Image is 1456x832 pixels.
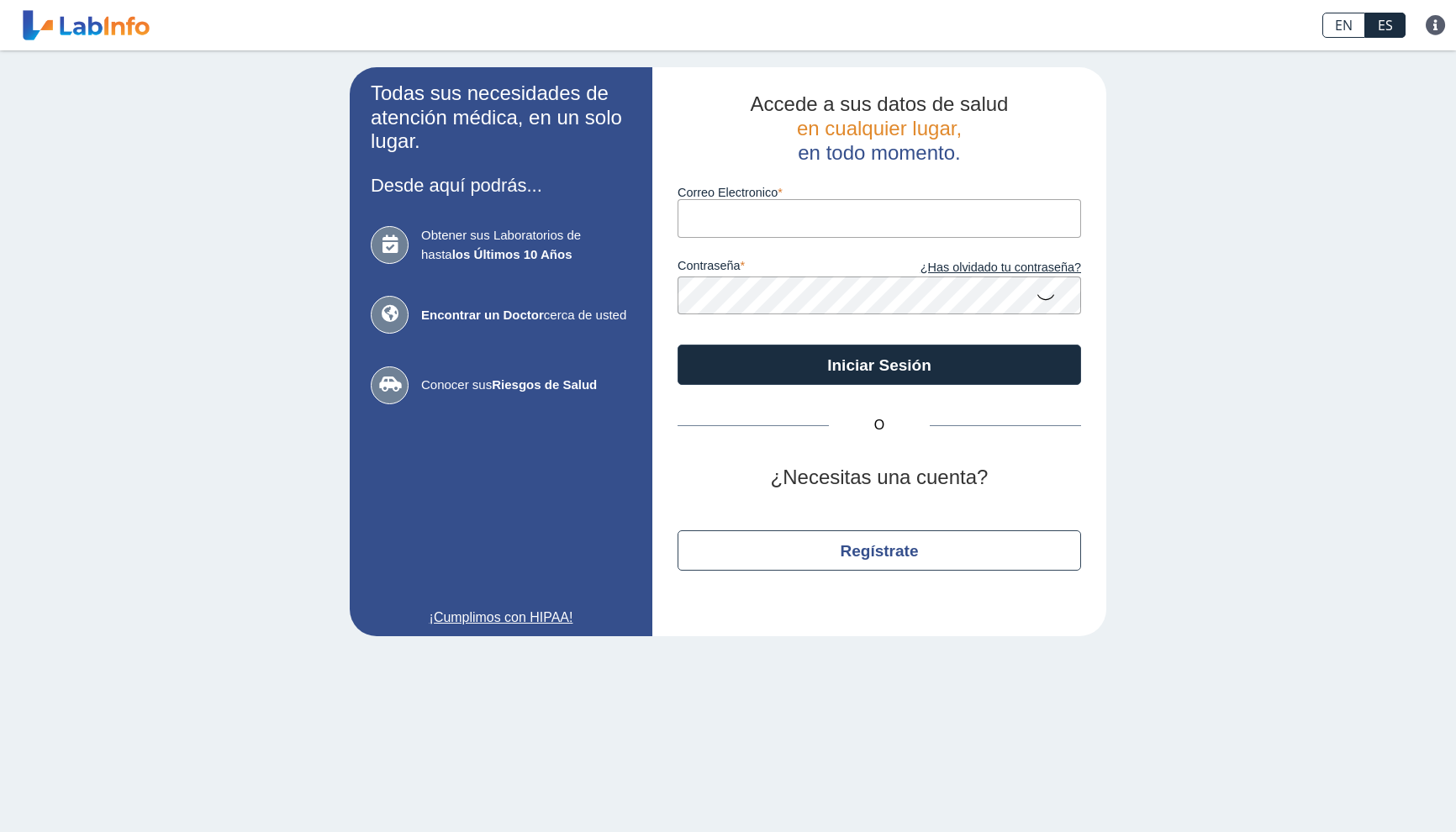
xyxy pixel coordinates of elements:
span: en todo momento. [798,141,960,164]
b: Encontrar un Doctor [421,308,544,322]
span: cerca de usted [421,306,631,325]
a: ¿Has olvidado tu contraseña? [879,259,1081,277]
h2: Todas sus necesidades de atención médica, en un solo lugar. [371,82,631,154]
span: Conocer sus [421,376,631,395]
span: Obtener sus Laboratorios de hasta [421,226,631,264]
a: ¡Cumplimos con HIPAA! [371,608,631,628]
span: O [829,415,930,435]
a: ES [1365,13,1406,38]
b: los Últimos 10 Años [452,247,572,261]
label: Correo Electronico [678,186,1081,199]
b: Riesgos de Salud [492,377,597,392]
a: EN [1322,13,1365,38]
span: Accede a sus datos de salud [751,92,1009,115]
span: en cualquier lugar, [797,117,962,140]
button: Regístrate [678,530,1081,571]
iframe: Help widget launcher [1306,766,1438,814]
h3: Desde aquí podrás... [371,175,631,196]
label: contraseña [678,259,879,277]
button: Iniciar Sesión [678,345,1081,385]
h2: ¿Necesitas una cuenta? [678,466,1081,490]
